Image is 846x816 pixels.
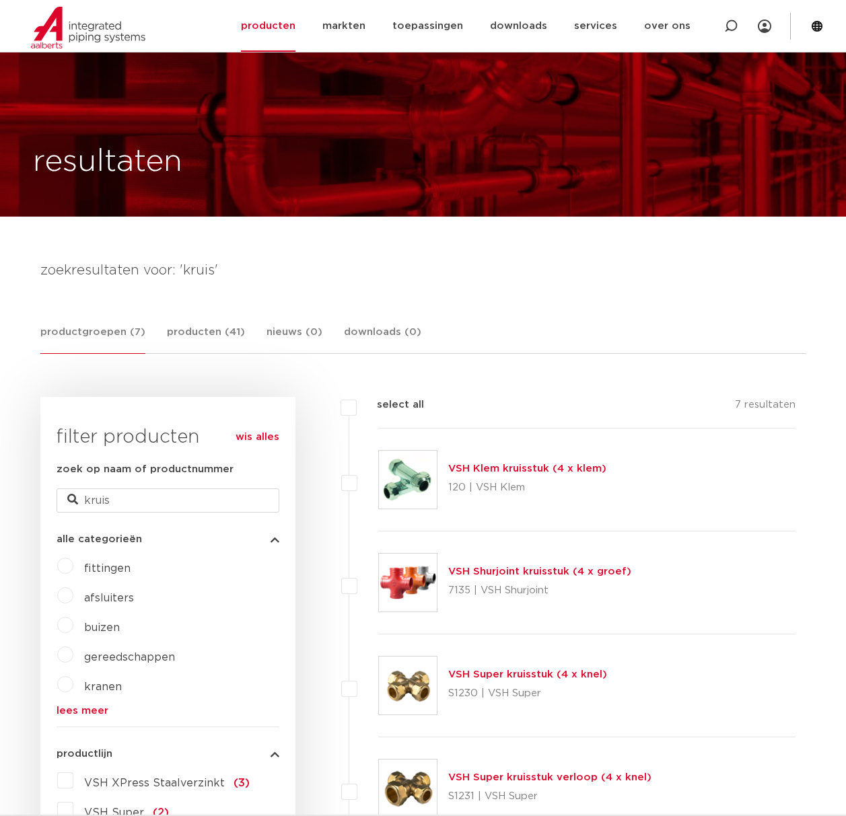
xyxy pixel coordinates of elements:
a: kranen [84,681,122,692]
span: VSH XPress Staalverzinkt [84,778,225,788]
a: gereedschappen [84,652,175,663]
a: fittingen [84,563,131,574]
a: lees meer [57,706,279,716]
a: VSH Shurjoint kruisstuk (4 x groef) [448,566,631,577]
a: nieuws (0) [267,324,322,353]
button: productlijn [57,749,279,759]
a: producten (41) [167,324,245,353]
img: Thumbnail for VSH Shurjoint kruisstuk (4 x groef) [379,554,437,611]
p: 120 | VSH Klem [448,477,606,498]
input: zoeken [57,488,279,513]
a: VSH Super kruisstuk verloop (4 x knel) [448,772,651,782]
button: alle categorieën [57,534,279,544]
a: afsluiters [84,593,134,603]
p: S1230 | VSH Super [448,683,607,704]
h3: filter producten [57,424,279,451]
img: Thumbnail for VSH Klem kruisstuk (4 x klem) [379,451,437,509]
label: select all [357,397,424,413]
label: zoek op naam of productnummer [57,461,234,478]
p: 7135 | VSH Shurjoint [448,580,631,601]
p: 7 resultaten [735,397,796,418]
img: Thumbnail for VSH Super kruisstuk (4 x knel) [379,657,437,714]
p: S1231 | VSH Super [448,786,651,807]
span: (3) [234,778,250,788]
a: wis alles [236,429,279,445]
a: VSH Klem kruisstuk (4 x klem) [448,463,606,474]
a: buizen [84,622,120,633]
span: alle categorieën [57,534,142,544]
a: VSH Super kruisstuk (4 x knel) [448,669,607,679]
span: productlijn [57,749,112,759]
h1: resultaten [33,141,182,184]
a: downloads (0) [344,324,421,353]
h4: zoekresultaten voor: 'kruis' [40,260,806,281]
a: productgroepen (7) [40,324,145,354]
